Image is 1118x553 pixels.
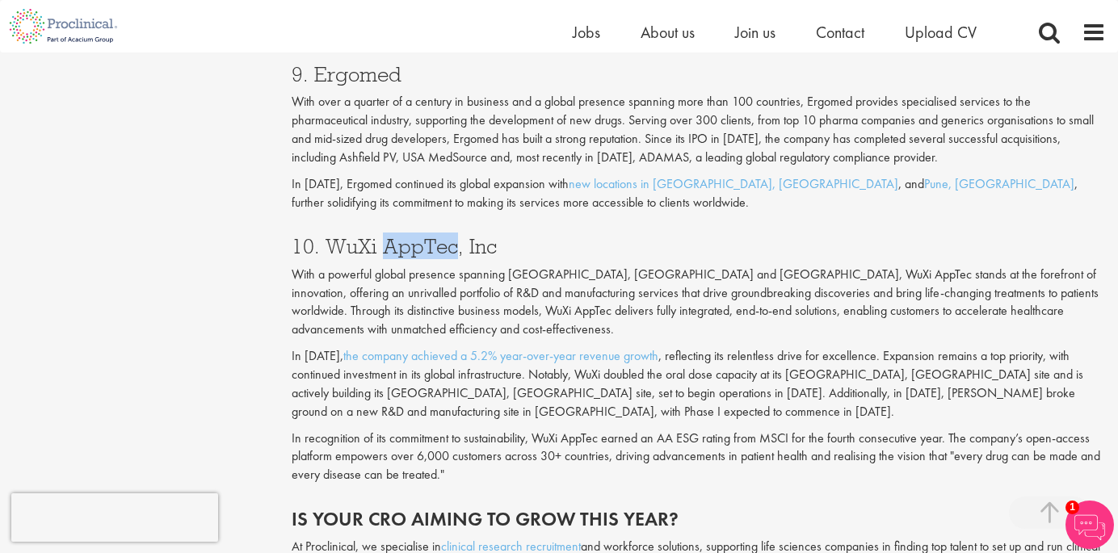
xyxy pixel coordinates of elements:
h3: 10. WuXi AppTec, Inc [292,236,1106,257]
span: 1 [1065,501,1079,514]
a: About us [641,22,695,43]
h3: 9. Ergomed [292,64,1106,85]
a: Upload CV [905,22,977,43]
a: Pune, [GEOGRAPHIC_DATA] [924,175,1074,192]
iframe: reCAPTCHA [11,493,218,542]
a: new locations in [GEOGRAPHIC_DATA], [GEOGRAPHIC_DATA] [569,175,898,192]
a: Contact [816,22,864,43]
a: Jobs [573,22,600,43]
h2: Is your CRO aiming to grow this year? [292,509,1106,530]
img: Chatbot [1065,501,1114,549]
p: In recognition of its commitment to sustainability, WuXi AppTec earned an AA ESG rating from MSCI... [292,429,1106,485]
p: In [DATE], Ergomed continued its global expansion with , and , further solidifying its commitment... [292,175,1106,212]
p: With over a quarter of a century in business and a global presence spanning more than 100 countri... [292,93,1106,166]
a: Join us [735,22,775,43]
p: With a powerful global presence spanning [GEOGRAPHIC_DATA], [GEOGRAPHIC_DATA] and [GEOGRAPHIC_DAT... [292,266,1106,339]
a: the company achieved a 5.2% year-over-year revenue growth [343,347,658,364]
p: In [DATE], , reflecting its relentless drive for excellence. Expansion remains a top priority, wi... [292,347,1106,421]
